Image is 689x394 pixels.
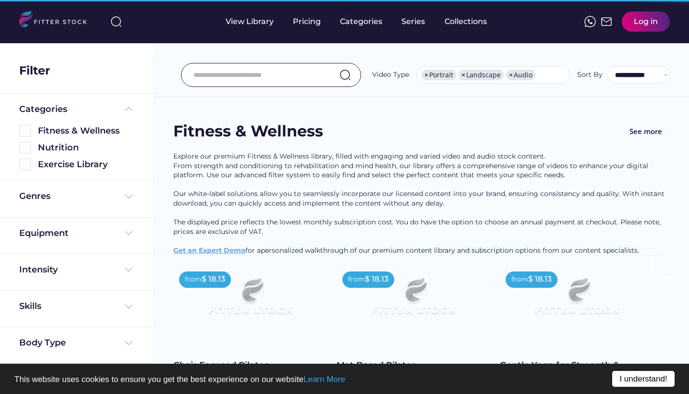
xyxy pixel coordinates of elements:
[123,264,134,275] img: Frame%20%284%29.svg
[601,16,612,27] img: Frame%2051.svg
[348,275,365,284] div: from
[173,246,245,255] a: Get an Expert Demo
[110,16,122,27] img: search-normal%203.svg
[352,266,475,335] img: Frame%2079%20%281%29.svg
[500,359,653,383] div: Gentle Yoga for Strength & Mobility
[19,227,69,239] div: Equipment
[459,70,504,80] li: Landscape
[19,11,95,30] img: LOGO.svg
[506,70,535,80] li: Audio
[19,142,31,153] img: Rectangle%205126.svg
[424,72,428,78] span: ×
[185,275,202,284] div: from
[226,16,274,27] div: View Library
[528,274,552,284] div: $ 18.13
[19,264,58,276] div: Intensity
[365,274,388,284] div: $ 18.13
[19,337,66,349] div: Body Type
[634,16,658,27] div: Log in
[303,375,345,384] a: Learn More
[422,70,456,80] li: Portrait
[19,159,31,170] img: Rectangle%205126.svg
[19,190,50,202] div: Genres
[38,125,134,137] div: Fitness & Wellness
[339,69,351,81] img: search-normal.svg
[19,300,43,312] div: Skills
[340,5,352,14] div: fvck
[123,337,134,349] img: Frame%20%284%29.svg
[173,359,327,371] div: Chair Focused Pilates
[38,159,134,171] div: Exercise Library
[173,152,670,256] div: Explore our premium Fitness & Wellness library, filled with engaging and varied video and audio s...
[173,121,323,142] div: Fitness & Wellness
[577,70,603,80] div: Sort By
[173,218,663,236] span: The displayed price reflects the lowest monthly subscription cost. You do have the option to choo...
[515,266,638,335] img: Frame%2079%20%281%29.svg
[652,251,678,278] img: yH5BAEAAAAALAAAAAABAAEAAAIBRAA7
[19,62,50,79] div: Filter
[612,371,675,387] a: I understand!
[38,142,134,154] div: Nutrition
[123,103,134,115] img: Frame%20%285%29.svg
[340,16,382,27] div: Categories
[372,70,409,80] div: Video Type
[123,191,134,202] img: Frame%20%284%29.svg
[401,16,425,27] div: Series
[202,274,225,284] div: $ 18.13
[511,275,528,284] div: from
[123,301,134,312] img: Frame%20%284%29.svg
[19,103,67,115] div: Categories
[261,246,639,255] span: personalized walkthrough of our premium content library and subscription options from our content...
[337,359,490,371] div: Mat Based Pilates
[584,16,596,27] img: meteor-icons_whatsapp%20%281%29.svg
[445,16,487,27] div: Collections
[293,16,321,27] div: Pricing
[509,72,513,78] span: ×
[123,227,134,239] img: Frame%20%284%29.svg
[19,125,31,136] img: Rectangle%205126.svg
[461,72,465,78] span: ×
[622,121,670,142] button: See more
[14,375,675,383] p: This website uses cookies to ensure you get the best experience on our website
[189,266,312,335] img: Frame%2079%20%281%29.svg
